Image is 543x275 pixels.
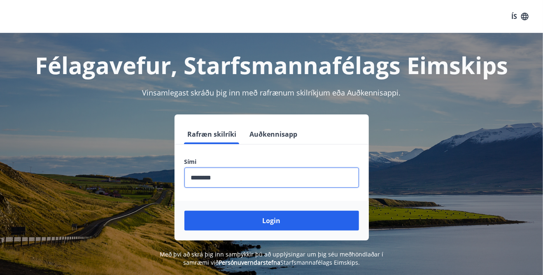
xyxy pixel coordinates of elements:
h1: Félagavefur, Starfsmannafélags Eimskips [10,49,533,81]
button: Login [184,211,359,231]
span: Vinsamlegast skráðu þig inn með rafrænum skilríkjum eða Auðkennisappi. [142,88,401,98]
label: Sími [184,158,359,166]
button: ÍS [507,9,533,24]
a: Persónuverndarstefna [219,259,280,266]
button: Rafræn skilríki [184,124,240,144]
span: Með því að skrá þig inn samþykkir þú að upplýsingar um þig séu meðhöndlaðar í samræmi við Starfsm... [160,250,383,266]
button: Auðkennisapp [247,124,301,144]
